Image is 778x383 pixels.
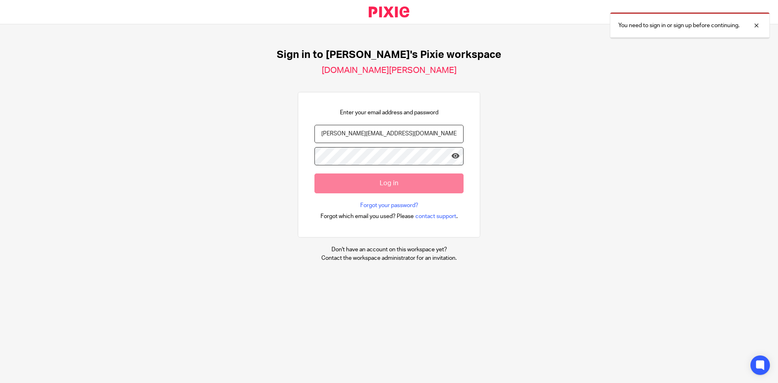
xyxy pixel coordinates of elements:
div: . [321,212,458,221]
input: name@example.com [314,125,464,143]
a: Forgot your password? [360,201,418,210]
p: Don't have an account on this workspace yet? [321,246,457,254]
p: Contact the workspace administrator for an invitation. [321,254,457,262]
p: Enter your email address and password [340,109,438,117]
input: Log in [314,173,464,193]
span: Forgot which email you used? Please [321,212,414,220]
h2: [DOMAIN_NAME][PERSON_NAME] [322,65,457,76]
span: contact support [415,212,456,220]
h1: Sign in to [PERSON_NAME]'s Pixie workspace [277,49,501,61]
